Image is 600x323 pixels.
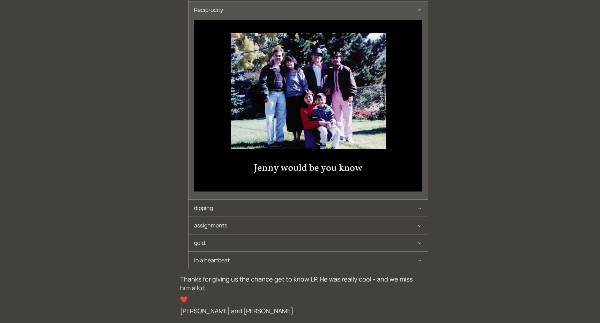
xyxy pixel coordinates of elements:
p: Thanks for giving us the chance get to know LP. He was really cool - and we miss him a lot. [180,275,420,292]
span: In a heartbeat [194,252,417,269]
button: gold. [188,234,428,251]
button: dipping [188,200,428,217]
span: gold. [194,234,417,251]
p: ❤️ [180,295,420,304]
span: dipping [194,200,417,217]
span: assignments [194,217,417,234]
p: [PERSON_NAME] and [PERSON_NAME]. [180,307,420,315]
div: Reciprocity [188,18,428,199]
button: In a heartbeat [188,252,428,269]
span: Reciprocity [194,1,417,18]
button: assignments [188,217,428,234]
button: Reciprocity [188,1,428,18]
